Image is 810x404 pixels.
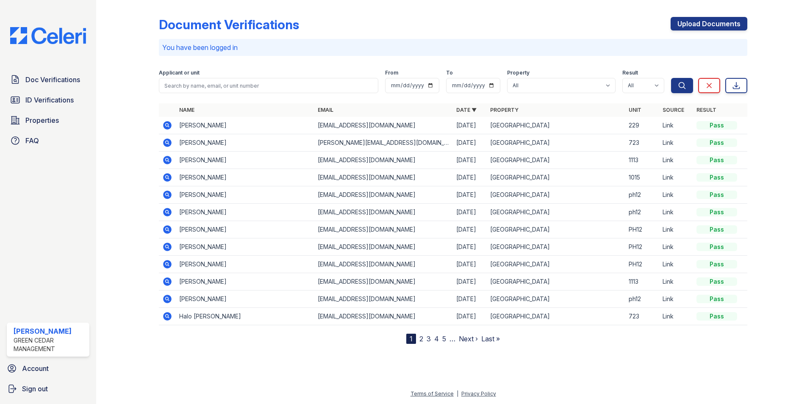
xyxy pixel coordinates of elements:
td: [DATE] [453,204,487,221]
td: PH12 [625,238,659,256]
a: Source [663,107,684,113]
td: [DATE] [453,256,487,273]
label: Applicant or unit [159,69,200,76]
td: [EMAIL_ADDRESS][DOMAIN_NAME] [314,169,453,186]
input: Search by name, email, or unit number [159,78,378,93]
td: [DATE] [453,134,487,152]
div: Pass [696,191,737,199]
button: Sign out [3,380,93,397]
td: [PERSON_NAME] [176,117,314,134]
td: [PERSON_NAME] [176,291,314,308]
td: Link [659,186,693,204]
a: 4 [434,335,439,343]
td: Link [659,273,693,291]
td: [GEOGRAPHIC_DATA] [487,169,625,186]
td: [PERSON_NAME][EMAIL_ADDRESS][DOMAIN_NAME] [314,134,453,152]
label: Result [622,69,638,76]
div: 1 [406,334,416,344]
td: Link [659,134,693,152]
p: You have been logged in [162,42,744,53]
td: [PERSON_NAME] [176,186,314,204]
td: 1113 [625,273,659,291]
td: ph12 [625,204,659,221]
div: Pass [696,260,737,268]
td: [PERSON_NAME] [176,204,314,221]
td: [EMAIL_ADDRESS][DOMAIN_NAME] [314,221,453,238]
td: Link [659,204,693,221]
td: [DATE] [453,308,487,325]
td: [DATE] [453,238,487,256]
td: [PERSON_NAME] [176,221,314,238]
td: [GEOGRAPHIC_DATA] [487,256,625,273]
a: 2 [419,335,423,343]
td: [PERSON_NAME] [176,238,314,256]
label: Property [507,69,530,76]
td: [EMAIL_ADDRESS][DOMAIN_NAME] [314,152,453,169]
span: ID Verifications [25,95,74,105]
td: 723 [625,134,659,152]
td: Link [659,238,693,256]
td: Link [659,256,693,273]
td: [GEOGRAPHIC_DATA] [487,238,625,256]
td: [GEOGRAPHIC_DATA] [487,291,625,308]
td: [DATE] [453,273,487,291]
div: Pass [696,295,737,303]
div: Pass [696,121,737,130]
td: Link [659,169,693,186]
td: [PERSON_NAME] [176,134,314,152]
td: 1015 [625,169,659,186]
a: Property [490,107,519,113]
td: [EMAIL_ADDRESS][DOMAIN_NAME] [314,186,453,204]
td: [EMAIL_ADDRESS][DOMAIN_NAME] [314,308,453,325]
a: Date ▼ [456,107,477,113]
td: [DATE] [453,152,487,169]
label: To [446,69,453,76]
a: Properties [7,112,89,129]
td: [DATE] [453,169,487,186]
td: [EMAIL_ADDRESS][DOMAIN_NAME] [314,238,453,256]
a: Privacy Policy [461,390,496,397]
td: ph12 [625,291,659,308]
td: [GEOGRAPHIC_DATA] [487,134,625,152]
td: Link [659,221,693,238]
a: Name [179,107,194,113]
span: Properties [25,115,59,125]
div: Pass [696,138,737,147]
div: [PERSON_NAME] [14,326,86,336]
a: Upload Documents [671,17,747,30]
a: Terms of Service [411,390,454,397]
span: … [449,334,455,344]
span: Account [22,363,49,374]
td: Halo [PERSON_NAME] [176,308,314,325]
td: Link [659,117,693,134]
div: Pass [696,312,737,321]
div: | [457,390,458,397]
div: Green Cedar Management [14,336,86,353]
td: [GEOGRAPHIC_DATA] [487,204,625,221]
div: Pass [696,225,737,234]
td: PH12 [625,221,659,238]
td: [DATE] [453,186,487,204]
td: Link [659,152,693,169]
span: FAQ [25,136,39,146]
div: Pass [696,173,737,182]
div: Document Verifications [159,17,299,32]
td: 723 [625,308,659,325]
a: Account [3,360,93,377]
label: From [385,69,398,76]
a: Email [318,107,333,113]
div: Pass [696,208,737,216]
td: [GEOGRAPHIC_DATA] [487,186,625,204]
div: Pass [696,156,737,164]
td: [PERSON_NAME] [176,256,314,273]
a: Result [696,107,716,113]
td: [GEOGRAPHIC_DATA] [487,152,625,169]
a: FAQ [7,132,89,149]
a: Doc Verifications [7,71,89,88]
div: Pass [696,277,737,286]
a: Next › [459,335,478,343]
a: 5 [442,335,446,343]
td: Link [659,291,693,308]
td: [DATE] [453,291,487,308]
td: [EMAIL_ADDRESS][DOMAIN_NAME] [314,291,453,308]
